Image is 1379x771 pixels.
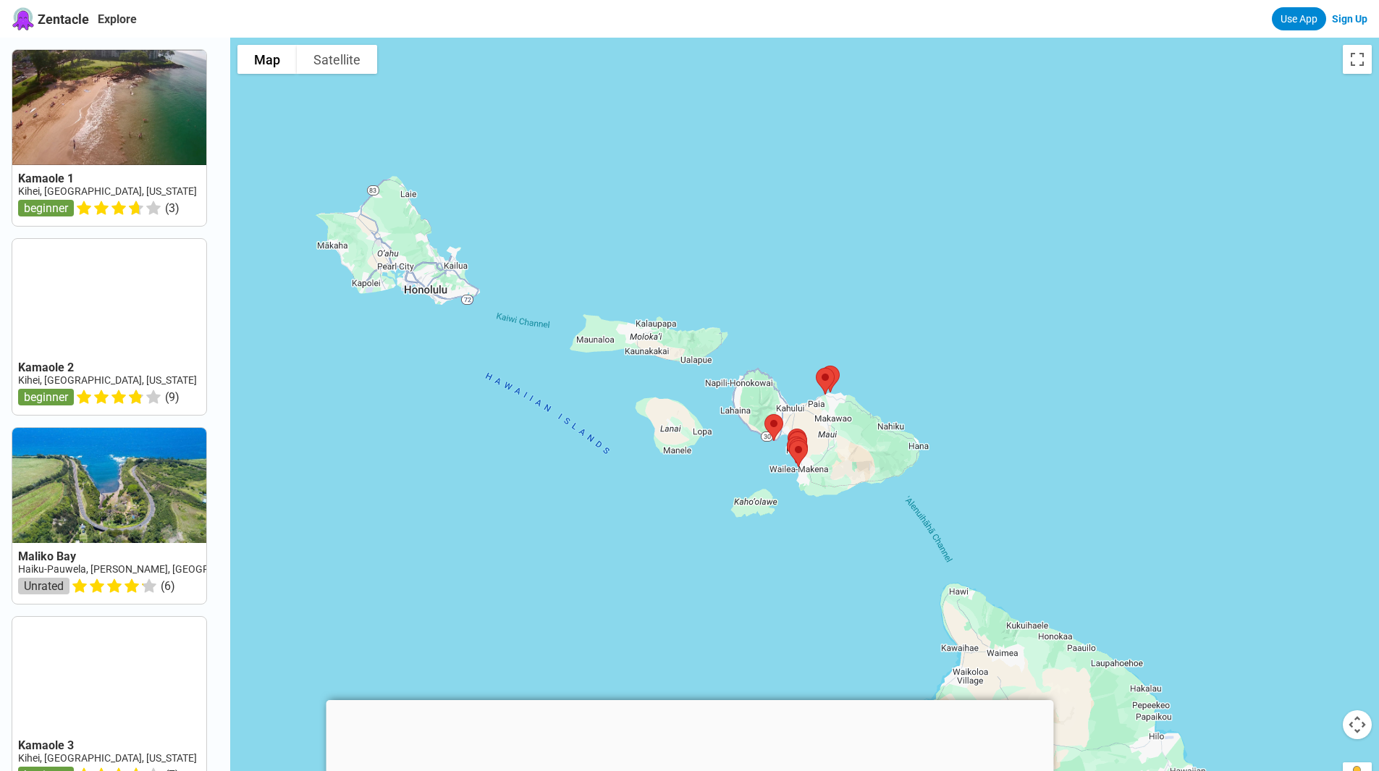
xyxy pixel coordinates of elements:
a: Zentacle logoZentacle [12,7,89,30]
a: Kihei, [GEOGRAPHIC_DATA], [US_STATE] [18,752,197,764]
a: Use App [1272,7,1326,30]
a: Haiku-Pauwela, [PERSON_NAME], [GEOGRAPHIC_DATA] [18,563,270,575]
span: Zentacle [38,12,89,27]
a: Sign Up [1332,13,1367,25]
button: Show satellite imagery [297,45,377,74]
button: Map camera controls [1343,710,1372,739]
button: Show street map [237,45,297,74]
button: Toggle fullscreen view [1343,45,1372,74]
img: Zentacle logo [12,7,35,30]
a: Kihei, [GEOGRAPHIC_DATA], [US_STATE] [18,185,197,197]
a: Explore [98,12,137,26]
a: Kihei, [GEOGRAPHIC_DATA], [US_STATE] [18,374,197,386]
